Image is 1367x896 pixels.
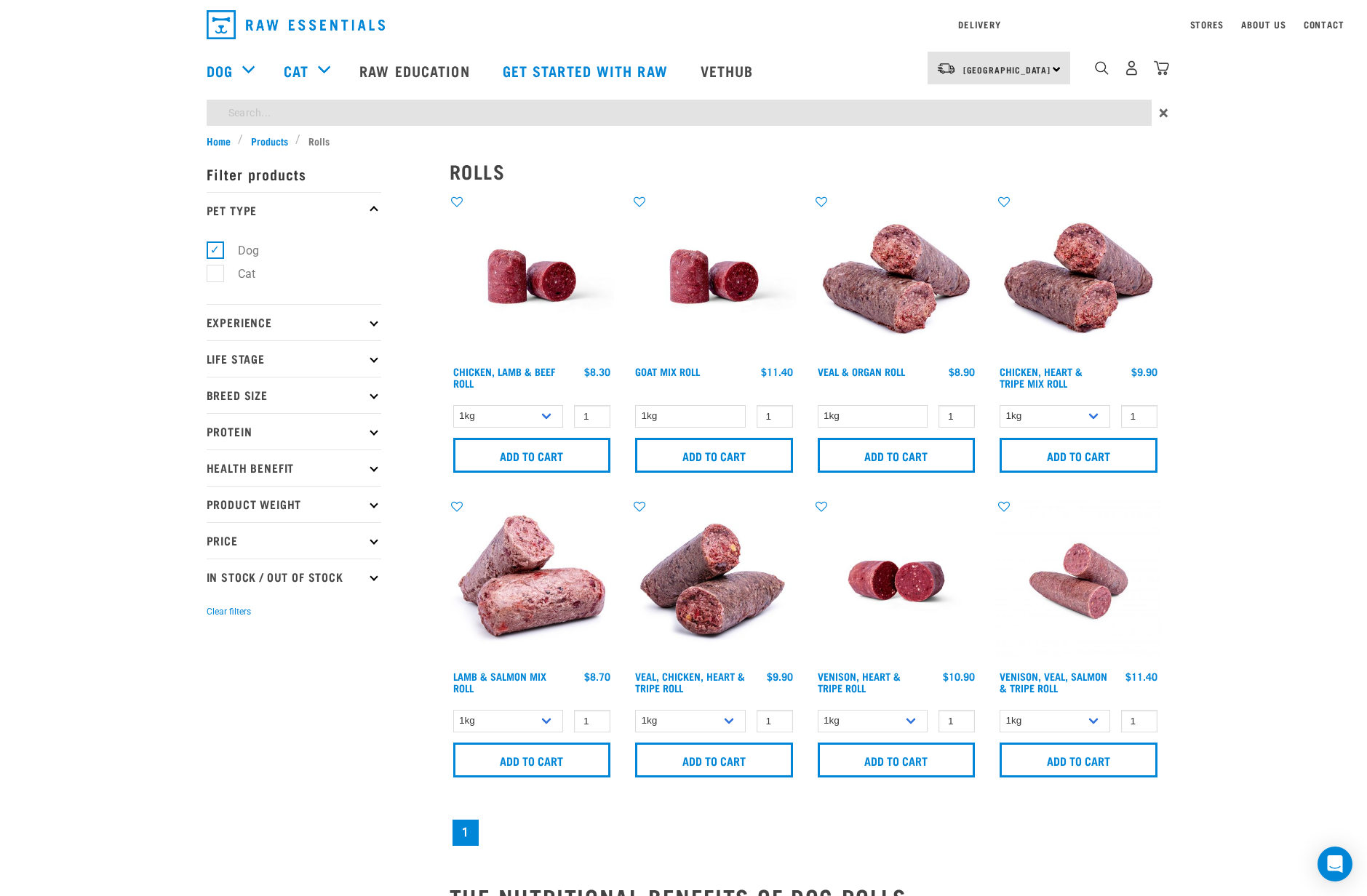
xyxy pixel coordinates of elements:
a: Get started with Raw [488,41,686,100]
img: Raw Essentials Chicken Lamb Beef Bulk Minced Raw Dog Food Roll Unwrapped [450,194,615,359]
nav: pagination [450,817,1161,849]
img: Raw Essentials Logo [207,10,385,39]
img: Raw Essentials Venison Heart & Tripe Hypoallergenic Raw Pet Food Bulk Roll Unwrapped [814,499,979,664]
div: $9.90 [767,671,793,682]
img: van-moving.png [936,62,956,75]
a: Veal, Chicken, Heart & Tripe Roll [635,673,745,690]
p: Pet Type [207,192,381,228]
input: 1 [574,710,610,732]
p: Product Weight [207,486,381,522]
img: home-icon@2x.png [1154,60,1169,76]
div: $11.40 [1125,671,1157,682]
input: 1 [757,405,793,428]
input: Add to cart [1000,438,1157,473]
a: About Us [1241,22,1286,27]
input: Add to cart [635,438,793,473]
input: 1 [574,405,610,428]
img: Veal Organ Mix Roll 01 [814,194,979,359]
a: Goat Mix Roll [635,369,700,374]
input: Add to cart [635,743,793,777]
img: 1263 Chicken Organ Roll 02 [631,499,797,664]
p: Experience [207,304,381,340]
input: Add to cart [818,743,976,777]
p: Price [207,522,381,559]
div: $8.70 [584,671,610,682]
input: Add to cart [453,743,611,777]
a: Page 1 [453,820,479,846]
img: user.png [1124,60,1139,76]
img: Chicken Heart Tripe Roll 01 [996,194,1161,359]
a: Veal & Organ Roll [818,369,905,374]
input: Add to cart [818,438,976,473]
img: home-icon-1@2x.png [1095,61,1109,75]
p: Protein [207,413,381,449]
div: $8.90 [949,366,975,377]
a: Chicken, Heart & Tripe Mix Roll [1000,369,1083,385]
h2: Rolls [450,160,1161,183]
nav: breadcrumbs [207,133,1161,148]
div: $11.40 [761,366,793,377]
a: Venison, Veal, Salmon & Tripe Roll [1000,673,1107,690]
nav: dropdown navigation [195,4,1173,45]
p: In Stock / Out Of Stock [207,559,381,595]
a: Contact [1304,22,1344,27]
label: Dog [215,241,265,260]
label: Cat [215,265,261,283]
input: Add to cart [453,438,611,473]
input: Search... [207,100,1152,126]
p: Health Benefit [207,449,381,486]
span: [GEOGRAPHIC_DATA] [963,67,1051,72]
input: 1 [757,710,793,732]
input: Add to cart [1000,743,1157,777]
a: Lamb & Salmon Mix Roll [453,673,546,690]
a: Cat [284,60,308,81]
img: 1261 Lamb Salmon Roll 01 [450,499,615,664]
button: Clear filters [207,605,251,618]
input: 1 [938,405,975,428]
a: Delivery [958,22,1000,27]
div: $9.90 [1131,366,1157,377]
a: Venison, Heart & Tripe Roll [818,673,901,690]
a: Raw Education [345,41,487,100]
a: Products [243,133,295,148]
p: Filter products [207,156,381,192]
span: Products [251,133,288,148]
input: 1 [1121,710,1157,732]
p: Life Stage [207,340,381,377]
a: Chicken, Lamb & Beef Roll [453,369,555,385]
span: × [1159,100,1168,126]
input: 1 [938,710,975,732]
div: Open Intercom Messenger [1318,847,1352,881]
div: $8.30 [584,366,610,377]
input: 1 [1121,405,1157,428]
img: Raw Essentials Chicken Lamb Beef Bulk Minced Raw Dog Food Roll Unwrapped [631,194,797,359]
a: Stores [1190,22,1224,27]
a: Dog [207,60,233,81]
p: Breed Size [207,377,381,413]
img: Venison Veal Salmon Tripe 1651 [996,499,1161,664]
a: Vethub [686,41,772,100]
div: $10.90 [943,671,975,682]
a: Home [207,133,239,148]
span: Home [207,133,231,148]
